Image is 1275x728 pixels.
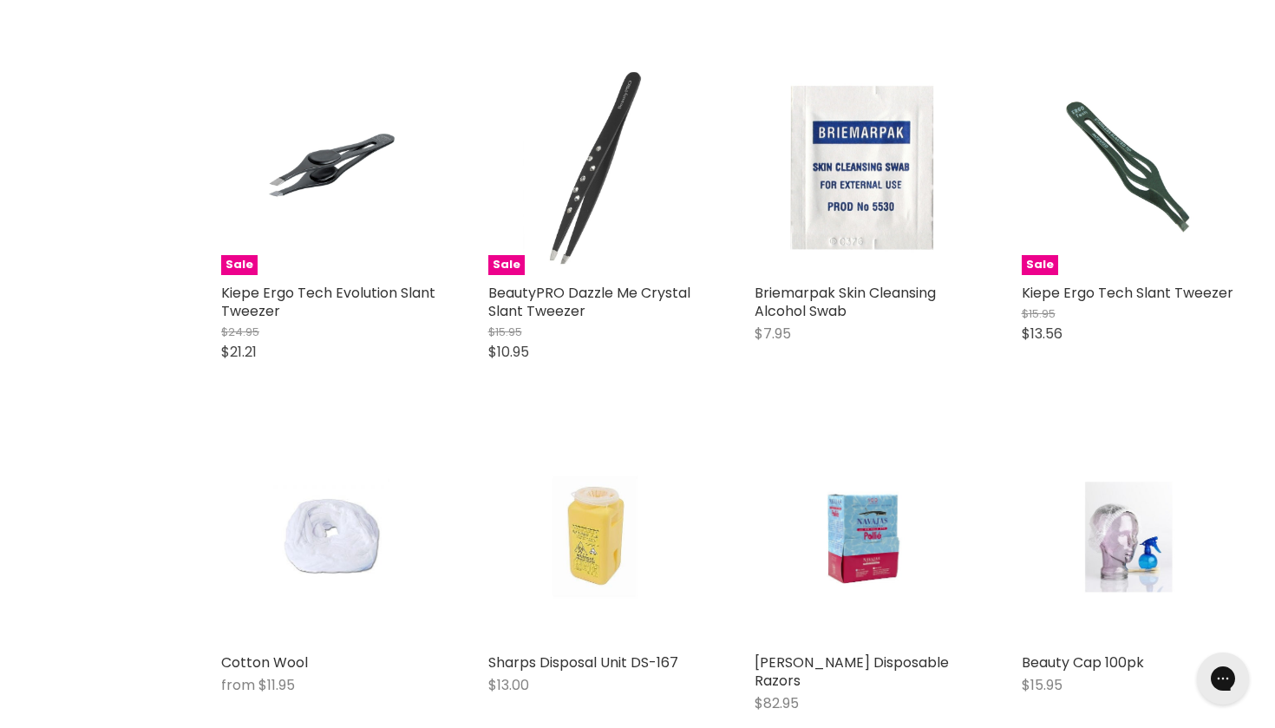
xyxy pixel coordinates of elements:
[488,283,690,321] a: BeautyPRO Dazzle Me Crystal Slant Tweezer
[524,60,667,275] img: BeautyPRO Dazzle Me Crystal Slant Tweezer
[221,60,436,275] a: Kiepe Ergo Tech Evolution Slant TweezerSale
[221,283,435,321] a: Kiepe Ergo Tech Evolution Slant Tweezer
[755,430,970,645] a: Pollie Disposable Razors
[221,653,308,672] a: Cotton Wool
[488,430,703,645] a: Sharps Disposal Unit DS-167
[488,675,529,695] span: $13.00
[221,324,259,340] span: $24.95
[755,283,936,321] a: Briemarpak Skin Cleansing Alcohol Swab
[488,255,525,275] span: Sale
[755,693,799,713] span: $82.95
[1022,675,1062,695] span: $15.95
[1022,324,1062,344] span: $13.56
[221,342,257,362] span: $21.21
[524,430,666,645] img: Sharps Disposal Unit DS-167
[755,653,949,691] a: [PERSON_NAME] Disposable Razors
[1188,646,1258,711] iframe: Gorgias live chat messenger
[755,60,970,275] a: Briemarpak Skin Cleansing Alcohol Swab
[1022,283,1233,303] a: Kiepe Ergo Tech Slant Tweezer
[488,60,703,275] a: BeautyPRO Dazzle Me Crystal Slant TweezerSale
[488,653,678,672] a: Sharps Disposal Unit DS-167
[221,430,436,645] a: Cotton Wool
[1057,60,1200,275] img: Kiepe Ergo Tech Slant Tweezer
[258,675,295,695] span: $11.95
[488,342,529,362] span: $10.95
[221,255,258,275] span: Sale
[1022,255,1058,275] span: Sale
[1022,430,1237,645] a: Beauty Cap 100pk
[1022,60,1237,275] a: Kiepe Ergo Tech Slant TweezerSale
[755,324,791,344] span: $7.95
[1022,653,1144,672] a: Beauty Cap 100pk
[488,324,522,340] span: $15.95
[790,60,933,275] img: Briemarpak Skin Cleansing Alcohol Swab
[1022,305,1056,322] span: $15.95
[257,60,400,275] img: Kiepe Ergo Tech Evolution Slant Tweezer
[221,675,255,695] span: from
